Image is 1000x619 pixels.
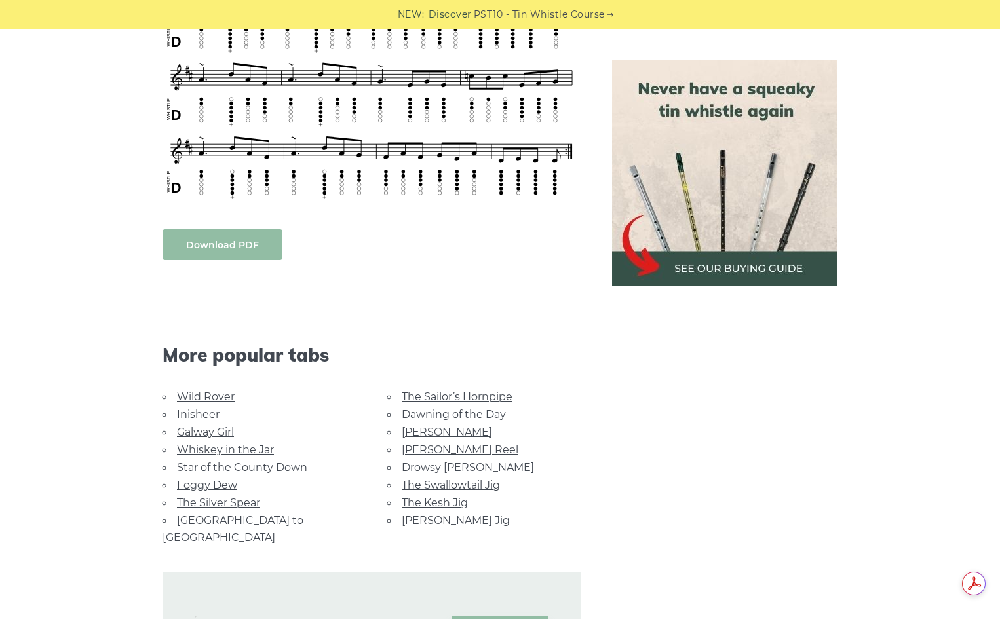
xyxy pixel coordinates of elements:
[402,461,534,474] a: Drowsy [PERSON_NAME]
[163,229,282,260] a: Download PDF
[402,497,468,509] a: The Kesh Jig
[402,426,492,438] a: [PERSON_NAME]
[402,408,506,421] a: Dawning of the Day
[429,7,472,22] span: Discover
[177,390,235,403] a: Wild Rover
[612,60,837,286] img: tin whistle buying guide
[177,408,220,421] a: Inisheer
[177,443,274,456] a: Whiskey in the Jar
[177,479,237,491] a: Foggy Dew
[402,514,510,527] a: [PERSON_NAME] Jig
[402,443,518,456] a: [PERSON_NAME] Reel
[177,426,234,438] a: Galway Girl
[163,344,581,366] span: More popular tabs
[163,514,303,544] a: [GEOGRAPHIC_DATA] to [GEOGRAPHIC_DATA]
[402,479,500,491] a: The Swallowtail Jig
[402,390,512,403] a: The Sailor’s Hornpipe
[177,461,307,474] a: Star of the County Down
[177,497,260,509] a: The Silver Spear
[474,7,605,22] a: PST10 - Tin Whistle Course
[398,7,425,22] span: NEW:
